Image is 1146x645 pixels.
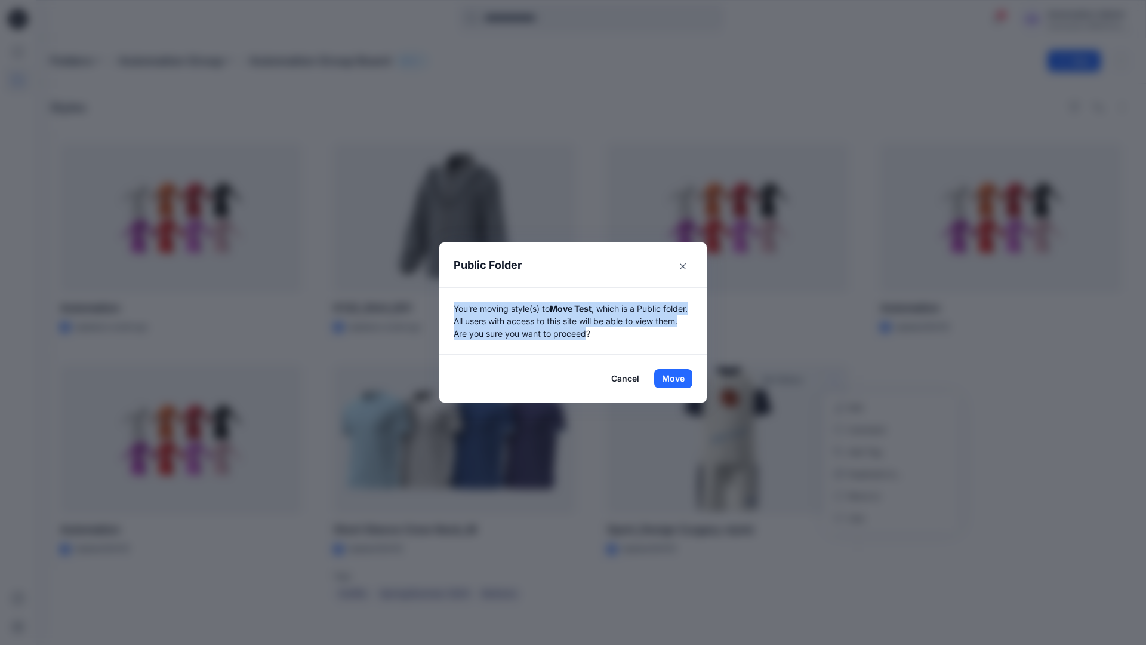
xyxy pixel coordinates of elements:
[603,369,647,388] button: Cancel
[550,303,592,314] strong: Move Test
[439,242,694,287] header: Public Folder
[673,257,692,276] button: Close
[454,302,692,340] p: You're moving style(s) to , which is a Public folder. All users with access to this site will be ...
[654,369,692,388] button: Move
